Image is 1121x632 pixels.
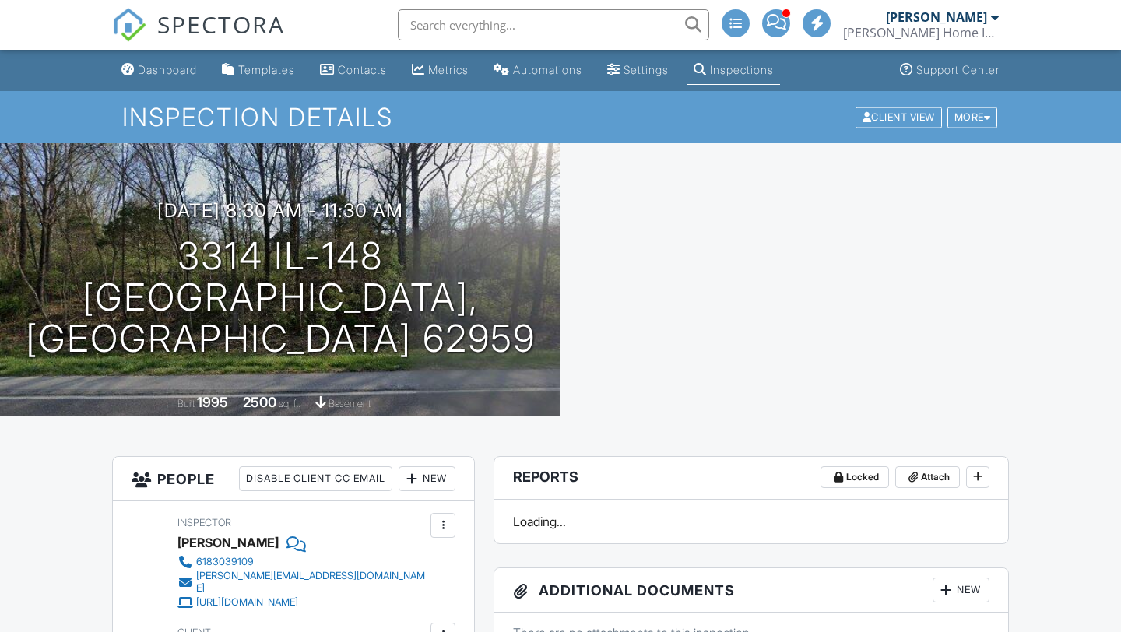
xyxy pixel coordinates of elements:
div: Automations [513,63,582,76]
div: New [933,578,989,602]
div: Dashboard [138,63,197,76]
div: 1995 [197,394,228,410]
a: Dashboard [115,56,203,85]
div: More [947,107,998,128]
div: Templates [238,63,295,76]
span: Inspector [177,517,231,528]
span: basement [329,398,371,409]
div: Client View [856,107,942,128]
a: 6183039109 [177,554,427,570]
a: Automations (Advanced) [487,56,589,85]
a: Contacts [314,56,393,85]
h1: 3314 IL-148 [GEOGRAPHIC_DATA], [GEOGRAPHIC_DATA] 62959 [25,236,536,359]
a: [URL][DOMAIN_NAME] [177,595,427,610]
input: Search everything... [398,9,709,40]
a: Support Center [894,56,1006,85]
img: The Best Home Inspection Software - Spectora [112,8,146,42]
div: Disable Client CC Email [239,466,392,491]
div: Miller Home Inspection, LLC [843,25,999,40]
div: New [399,466,455,491]
div: [PERSON_NAME] [886,9,987,25]
a: Templates [216,56,301,85]
a: Settings [601,56,675,85]
h3: People [113,457,474,501]
a: Metrics [406,56,475,85]
h3: Additional Documents [494,568,1008,613]
span: Built [177,398,195,409]
div: Inspections [710,63,774,76]
a: SPECTORA [112,21,285,54]
h1: Inspection Details [122,104,999,131]
span: SPECTORA [157,8,285,40]
div: [PERSON_NAME][EMAIL_ADDRESS][DOMAIN_NAME] [196,570,427,595]
div: 6183039109 [196,556,254,568]
span: sq. ft. [279,398,300,409]
a: [PERSON_NAME][EMAIL_ADDRESS][DOMAIN_NAME] [177,570,427,595]
div: [PERSON_NAME] [177,531,279,554]
div: 2500 [243,394,276,410]
a: Client View [854,111,946,122]
div: Settings [624,63,669,76]
div: Metrics [428,63,469,76]
div: [URL][DOMAIN_NAME] [196,596,298,609]
div: Support Center [916,63,1000,76]
a: Inspections [687,56,780,85]
h3: [DATE] 8:30 am - 11:30 am [157,200,403,221]
div: Contacts [338,63,387,76]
